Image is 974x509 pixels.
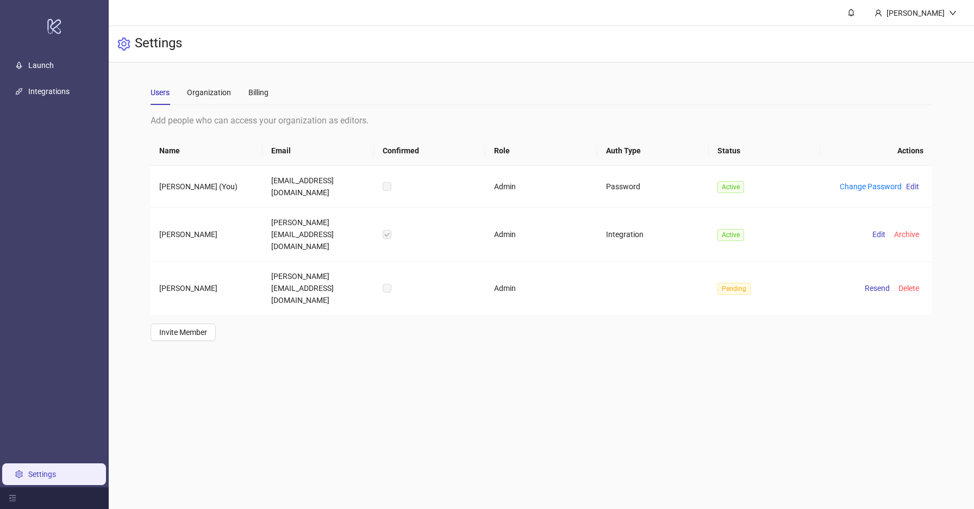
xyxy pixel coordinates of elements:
span: Active [717,229,744,241]
th: Actions [820,136,932,166]
a: Launch [28,61,54,70]
td: [PERSON_NAME] (You) [151,166,262,208]
a: Integrations [28,87,70,96]
th: Role [485,136,597,166]
span: Edit [872,230,885,239]
td: Admin [485,166,597,208]
th: Status [709,136,820,166]
td: [PERSON_NAME][EMAIL_ADDRESS][DOMAIN_NAME] [263,262,374,315]
button: Edit [868,228,890,241]
span: Delete [898,284,919,293]
th: Name [151,136,262,166]
span: Resend [865,284,890,293]
td: [PERSON_NAME] [151,208,262,262]
span: Archive [894,230,919,239]
div: Users [151,86,170,98]
a: Change Password [840,182,902,191]
div: Billing [248,86,269,98]
span: Edit [906,182,919,191]
button: Delete [894,282,923,295]
button: Resend [860,282,894,295]
div: Add people who can access your organization as editors. [151,114,932,127]
span: down [949,9,957,17]
th: Email [263,136,374,166]
td: Integration [597,208,709,262]
td: [EMAIL_ADDRESS][DOMAIN_NAME] [263,166,374,208]
td: Admin [485,208,597,262]
span: menu-fold [9,494,16,502]
span: Pending [717,283,751,295]
a: Settings [28,470,56,479]
td: Password [597,166,709,208]
button: Archive [890,228,923,241]
span: user [875,9,882,17]
div: [PERSON_NAME] [882,7,949,19]
button: Edit [902,180,923,193]
span: Invite Member [159,328,207,337]
span: Active [717,181,744,193]
td: Admin [485,262,597,315]
button: Invite Member [151,324,216,341]
th: Confirmed [374,136,485,166]
th: Auth Type [597,136,709,166]
h3: Settings [135,35,182,53]
div: Organization [187,86,231,98]
span: setting [117,38,130,51]
td: [PERSON_NAME][EMAIL_ADDRESS][DOMAIN_NAME] [263,208,374,262]
td: [PERSON_NAME] [151,262,262,315]
span: bell [847,9,855,16]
